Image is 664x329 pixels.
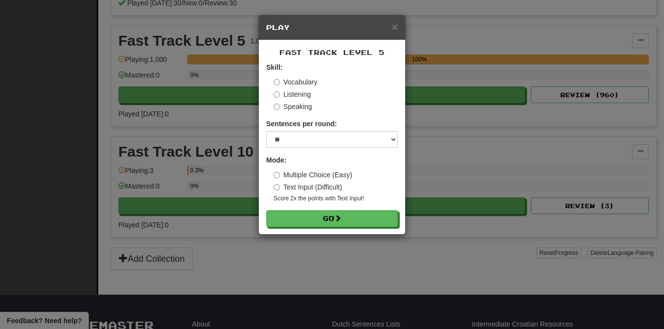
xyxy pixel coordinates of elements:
[274,184,280,191] input: Text Input (Difficult)
[274,170,352,180] label: Multiple Choice (Easy)
[274,77,317,87] label: Vocabulary
[392,22,398,32] button: Close
[274,104,280,110] input: Speaking
[266,63,282,71] strong: Skill:
[266,119,337,129] label: Sentences per round:
[274,182,342,192] label: Text Input (Difficult)
[274,79,280,85] input: Vocabulary
[392,21,398,32] span: ×
[266,156,286,164] strong: Mode:
[274,91,280,98] input: Listening
[274,172,280,178] input: Multiple Choice (Easy)
[274,194,398,203] small: Score 2x the points with Text Input !
[274,89,311,99] label: Listening
[279,48,385,56] span: Fast Track Level 5
[274,102,312,111] label: Speaking
[266,23,398,32] h5: Play
[266,210,398,227] button: Go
